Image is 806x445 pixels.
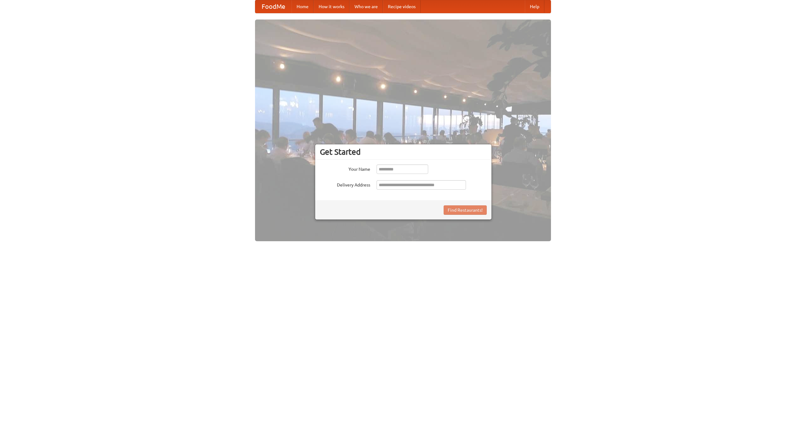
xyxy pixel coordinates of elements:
label: Delivery Address [320,180,370,188]
a: How it works [314,0,349,13]
a: Recipe videos [383,0,421,13]
a: FoodMe [255,0,292,13]
label: Your Name [320,164,370,172]
button: Find Restaurants! [444,205,487,215]
a: Help [525,0,544,13]
a: Home [292,0,314,13]
h3: Get Started [320,147,487,157]
a: Who we are [349,0,383,13]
